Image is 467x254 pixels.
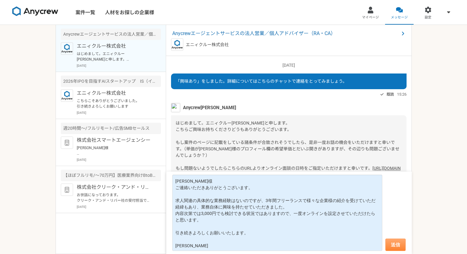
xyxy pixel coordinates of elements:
img: logo_text_blue_01.png [61,42,73,55]
p: 株式会社クリーク・アンド・リバー社 [77,184,153,191]
span: Anycrew[PERSON_NAME] [183,104,236,111]
p: エニィクルー株式会社 [186,42,229,48]
img: default_org_logo-42cde973f59100197ec2c8e796e4974ac8490bb5b08a0eb061ff975e4574aa76.png [61,184,73,196]
p: 株式会社スマートエージェンシー [77,137,153,144]
div: 週20時間〜/フルリモート/広告SMBセールス [61,123,161,134]
p: エニィクルー株式会社 [77,89,153,97]
span: Anycrewエージェントサービスの法人営業／個人アドバイザー（RA・CA） [172,30,399,37]
span: 既読 [387,91,394,98]
img: logo_text_blue_01.png [171,38,183,51]
div: 2026年IPOを目指すAIスタートアップ IS（インサイドセールス） [61,76,161,87]
span: マイページ [362,15,379,20]
span: 「興味あり」をしました。詳細についてはこちらのチャットで連絡をとってみましょう。 [176,79,347,84]
p: お世話になっております。 クリーク・アンド・リバー社の受付担当です。 この度は弊社案件にご興味頂き誠にありがとうございます。 お仕事のご依頼を検討するうえで詳細を確認させていただきたく、下記お送... [77,192,153,203]
p: はじめまして。エニィクルー[PERSON_NAME]と申します。 こちらご興味お持ちくださりどうもありがとうございます。 もし案件のページに記載をしている諸条件が合致されそうでしたら、是非一度お... [77,51,153,62]
p: [DATE] [171,62,407,69]
p: [DATE] [77,110,161,115]
span: はじめまして。エニィクルー[PERSON_NAME]と申します。 こちらご興味お持ちくださりどうもありがとうございます。 もし案件のページに記載をしている諸条件が合致されそうでしたら、是非一度お... [176,121,399,171]
p: エニィクルー株式会社 [77,42,153,50]
div: Anycrewエージェントサービスの法人営業／個人アドバイザー（RA・CA） [61,29,161,40]
img: 8DqYSo04kwAAAAASUVORK5CYII= [12,6,58,16]
textarea: [PERSON_NAME]様 ご連絡いただきありがとうございます。 求人関連の具体的な業務経験はないのですが、3年間フリーランスで様々な企業様の紹介を受けていただ経緯もあり、業務自体に興味を持た... [172,175,382,251]
img: naoya%E3%81%AE%E3%82%B3%E3%83%92%E3%82%9A%E3%83%BC.jpeg [171,103,180,112]
span: 15:26 [397,91,407,97]
img: logo_text_blue_01.png [61,89,73,102]
p: こちらこそありがとうございました。 引き続きよろしくお願いします [77,98,153,109]
p: [DATE] [77,157,161,162]
p: [DATE] [77,204,161,209]
button: 送信 [385,239,406,251]
p: [DATE] [77,63,161,68]
span: メッセージ [391,15,408,20]
p: [PERSON_NAME]様 ご回答ありがとうございます。 ぜひ一度弊社の担当と面談の機会をいただけますと幸いです。 下記のURLにて面談のご調整をよろしくお願いいたします。 [URL][DOM... [77,145,153,156]
span: 設定 [425,15,431,20]
div: 【ほぼフルリモ/～70万円】医療業界向けBtoBマーケティングプロデューサー [61,170,161,181]
img: default_org_logo-42cde973f59100197ec2c8e796e4974ac8490bb5b08a0eb061ff975e4574aa76.png [61,137,73,149]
